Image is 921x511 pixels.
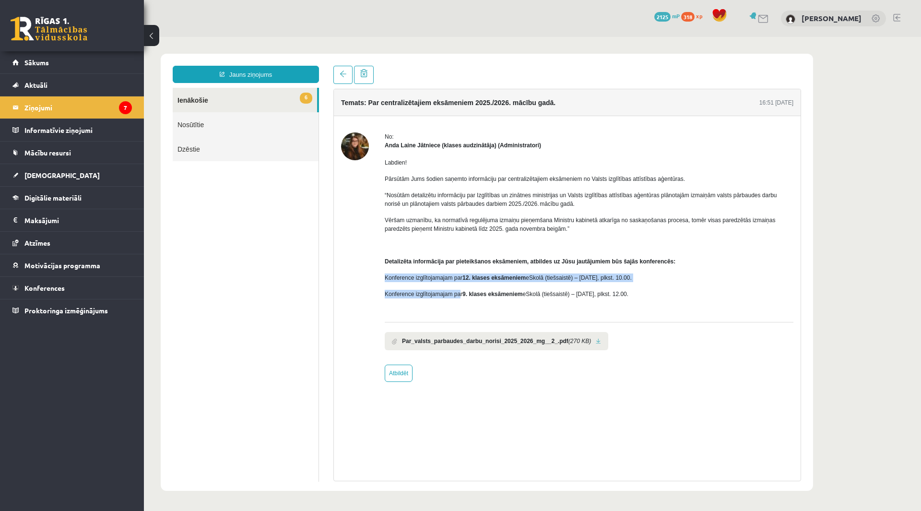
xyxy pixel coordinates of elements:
[29,29,175,46] a: Jauns ziņojums
[24,148,71,157] span: Mācību resursi
[24,209,132,231] legend: Maksājumi
[241,95,649,104] div: No:
[29,75,175,100] a: Nosūtītie
[12,142,132,164] a: Mācību resursi
[241,139,541,145] span: Pārsūtām Jums šodien saņemto informāciju par centralizētajiem eksāmeniem no Valsts izglītības att...
[258,300,425,309] b: Par_valsts_parbaudes_darbu_norisi_2025_2026_mg__2_.pdf
[681,12,695,22] span: 318
[241,122,263,129] span: Labdien!
[654,12,671,22] span: 2125
[24,238,50,247] span: Atzīmes
[654,12,680,20] a: 2125 mP
[241,221,531,228] strong: Detalizēta informācija par pieteikšanos eksāmeniem, atbildes uz Jūsu jautājumiem būs šajās konfer...
[197,62,412,70] h4: Temats: Par centralizētajiem eksāmeniem 2025./2026. mācību gadā.
[241,180,631,195] span: Vēršam uzmanību, ka normatīvā regulējuma izmaiņu pieņemšana Ministru kabinetā atkarīga no saskaņo...
[241,328,269,345] a: Atbildēt
[24,193,82,202] span: Digitālie materiāli
[29,51,173,75] a: 6Ienākošie
[786,14,795,24] img: Haralds Lavrinovičs
[319,238,382,244] b: 12. klases eksāmeniem
[12,96,132,119] a: Ziņojumi7
[24,261,100,270] span: Motivācijas programma
[12,51,132,73] a: Sākums
[24,171,100,179] span: [DEMOGRAPHIC_DATA]
[197,95,225,123] img: Anda Laine Jātniece (klases audzinātāja)
[672,12,680,20] span: mP
[156,56,168,67] span: 6
[24,284,65,292] span: Konferences
[119,101,132,114] i: 7
[29,100,175,124] a: Dzēstie
[24,96,132,119] legend: Ziņojumi
[802,13,862,23] a: [PERSON_NAME]
[681,12,707,20] a: 318 xp
[12,187,132,209] a: Digitālie materiāli
[319,254,378,261] b: 9. klases eksāmeniem
[12,164,132,186] a: [DEMOGRAPHIC_DATA]
[241,155,633,170] span: “Nosūtām detalizētu informāciju par Izglītības un zinātnes ministrijas un Valsts izglītības attīs...
[24,81,47,89] span: Aktuāli
[241,254,484,261] span: Konference izglītojamajam par eSkolā (tiešsaistē) – [DATE], plkst. 12.00.
[12,299,132,321] a: Proktoringa izmēģinājums
[24,119,132,141] legend: Informatīvie ziņojumi
[12,119,132,141] a: Informatīvie ziņojumi
[241,105,397,112] strong: Anda Laine Jātniece (klases audzinātāja) (Administratori)
[615,61,649,70] div: 16:51 [DATE]
[24,58,49,67] span: Sākums
[425,300,447,309] i: (270 KB)
[12,232,132,254] a: Atzīmes
[12,74,132,96] a: Aktuāli
[12,254,132,276] a: Motivācijas programma
[11,17,87,41] a: Rīgas 1. Tālmācības vidusskola
[12,277,132,299] a: Konferences
[696,12,702,20] span: xp
[12,209,132,231] a: Maksājumi
[24,306,108,315] span: Proktoringa izmēģinājums
[241,238,488,244] span: Konference izglītojamajam par eSkolā (tiešsaistē) – [DATE], plkst. 10.00.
